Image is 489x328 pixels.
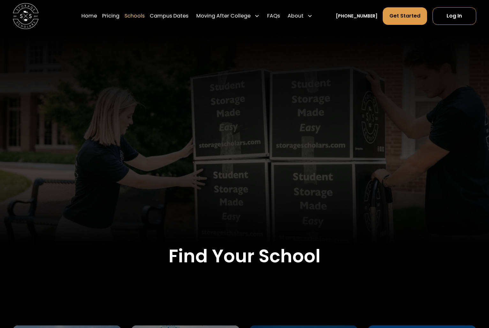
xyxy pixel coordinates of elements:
[13,245,476,267] h2: Find Your School
[102,7,119,25] a: Pricing
[267,7,280,25] a: FAQs
[336,13,378,19] a: [PHONE_NUMBER]
[13,3,39,29] a: home
[383,7,427,25] a: Get Started
[81,7,97,25] a: Home
[150,7,188,25] a: Campus Dates
[124,7,145,25] a: Schools
[194,7,262,25] div: Moving After College
[285,7,315,25] div: About
[288,12,304,20] div: About
[433,7,476,25] a: Log In
[13,3,39,29] img: Storage Scholars main logo
[196,12,251,20] div: Moving After College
